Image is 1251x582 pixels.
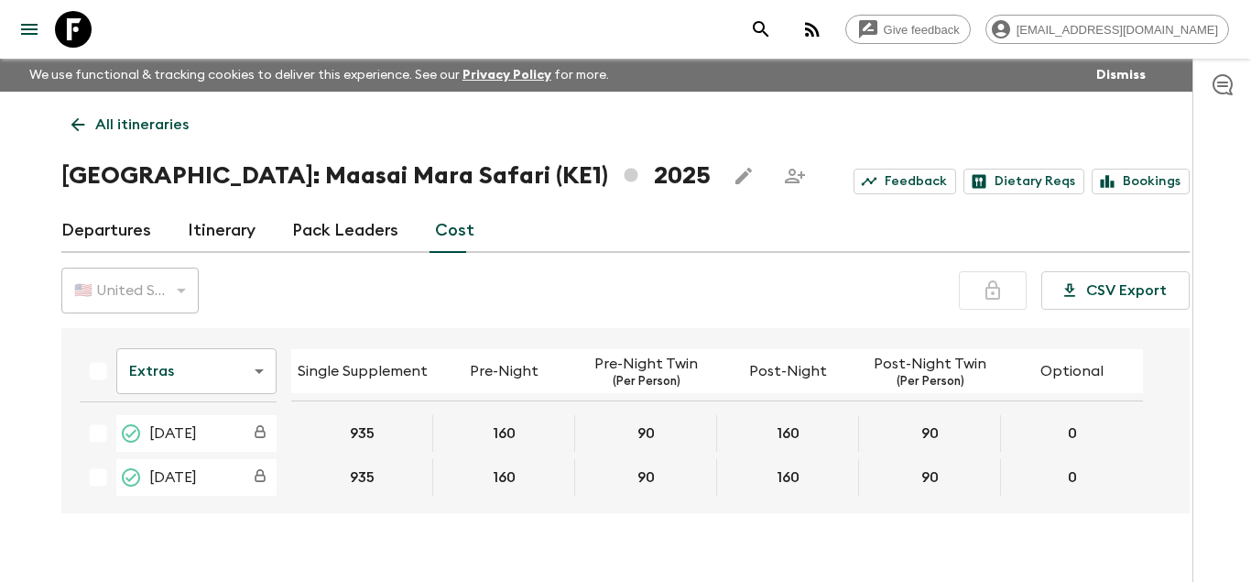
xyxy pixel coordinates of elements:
[854,169,956,194] a: Feedback
[897,375,964,390] p: (Per Person)
[845,15,971,44] a: Give feedback
[575,459,717,496] div: 24 Aug 2025; Pre-Night Twin
[1092,169,1190,194] a: Bookings
[615,459,677,496] button: 90
[615,415,677,452] button: 90
[1092,62,1150,88] button: Dismiss
[244,461,277,494] div: Costs are fixed. Reach out to a member of the Flash Pack team to alter these costs.
[61,106,199,143] a: All itineraries
[244,417,277,450] div: Costs are fixed. The departure date (27 Jul 2025) has passed
[859,415,1001,452] div: 27 Jul 2025; Post-Night Twin
[328,459,397,496] button: 935
[859,459,1001,496] div: 24 Aug 2025; Post-Night Twin
[471,459,538,496] button: 160
[149,467,197,489] span: [DATE]
[743,11,779,48] button: search adventures
[433,459,575,496] div: 24 Aug 2025; Pre-Night
[328,415,397,452] button: 935
[575,415,717,452] div: 27 Jul 2025; Pre-Night Twin
[1043,415,1102,452] button: 0
[291,459,433,496] div: 24 Aug 2025; Single Supplement
[471,415,538,452] button: 160
[899,415,961,452] button: 90
[61,209,151,253] a: Departures
[22,59,616,92] p: We use functional & tracking cookies to deliver this experience. See our for more.
[613,375,680,390] p: (Per Person)
[116,346,277,397] div: Extras
[11,11,48,48] button: menu
[433,415,575,452] div: 27 Jul 2025; Pre-Night
[292,209,398,253] a: Pack Leaders
[749,360,827,382] p: Post-Night
[1043,459,1102,496] button: 0
[1006,23,1228,37] span: [EMAIL_ADDRESS][DOMAIN_NAME]
[61,158,711,194] h1: [GEOGRAPHIC_DATA]: Maasai Mara Safari (KE1) 2025
[899,459,961,496] button: 90
[755,459,821,496] button: 160
[717,459,859,496] div: 24 Aug 2025; Post-Night
[61,265,199,316] div: 🇺🇸 United States Dollar (USD)
[985,15,1229,44] div: [EMAIL_ADDRESS][DOMAIN_NAME]
[298,360,428,382] p: Single Supplement
[717,415,859,452] div: 27 Jul 2025; Post-Night
[777,158,813,194] span: Share this itinerary
[725,158,762,194] button: Edit this itinerary
[1041,271,1190,310] button: CSV Export
[188,209,256,253] a: Itinerary
[1001,415,1143,452] div: 27 Jul 2025; Optional
[291,415,433,452] div: 27 Jul 2025; Single Supplement
[462,69,551,82] a: Privacy Policy
[120,467,142,489] svg: Sold Out
[120,423,142,445] svg: Completed
[755,415,821,452] button: 160
[874,353,986,375] p: Post-Night Twin
[470,360,538,382] p: Pre-Night
[1040,360,1104,382] p: Optional
[149,423,197,445] span: [DATE]
[874,23,970,37] span: Give feedback
[95,114,189,136] p: All itineraries
[1001,459,1143,496] div: 24 Aug 2025; Optional
[435,209,474,253] a: Cost
[963,169,1084,194] a: Dietary Reqs
[80,353,116,390] div: Select all
[594,353,698,375] p: Pre-Night Twin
